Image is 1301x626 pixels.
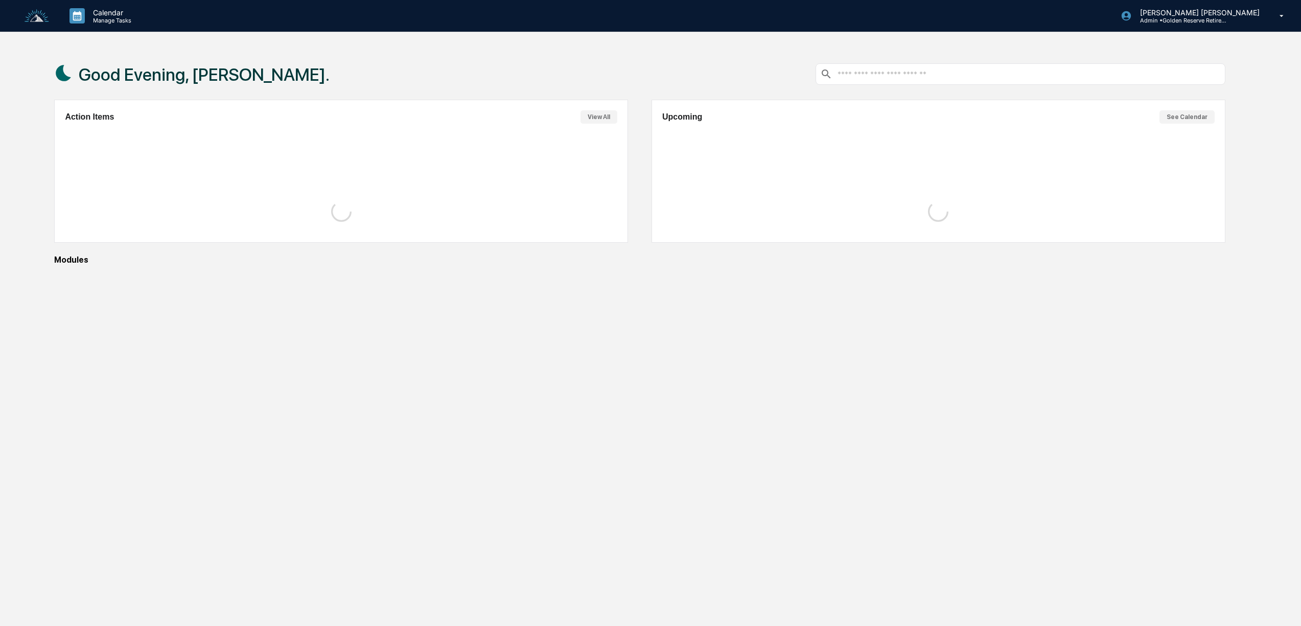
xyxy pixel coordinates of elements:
[54,255,1225,265] div: Modules
[662,112,702,122] h2: Upcoming
[1159,110,1215,124] button: See Calendar
[79,64,330,85] h1: Good Evening, [PERSON_NAME].
[65,112,114,122] h2: Action Items
[1132,17,1227,24] p: Admin • Golden Reserve Retirement
[25,9,49,23] img: logo
[1132,8,1265,17] p: [PERSON_NAME] [PERSON_NAME]
[580,110,617,124] button: View All
[85,17,136,24] p: Manage Tasks
[85,8,136,17] p: Calendar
